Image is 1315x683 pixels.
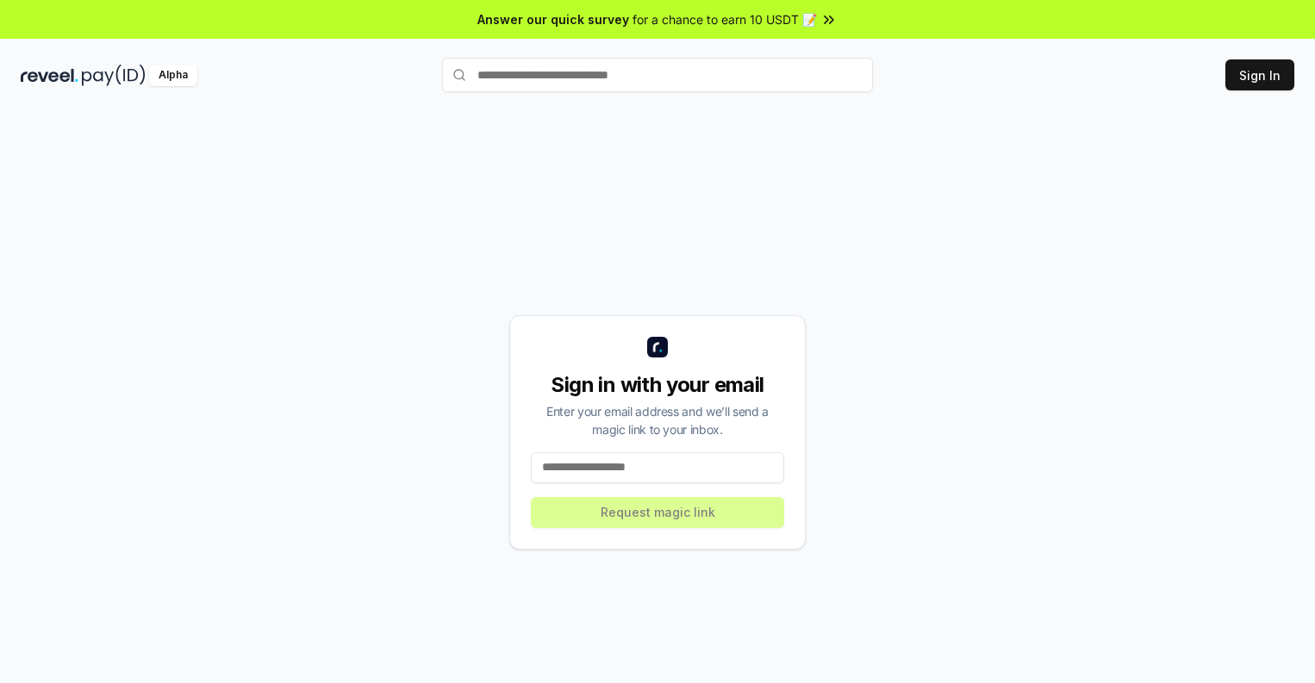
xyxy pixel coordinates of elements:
[633,10,817,28] span: for a chance to earn 10 USDT 📝
[149,65,197,86] div: Alpha
[1225,59,1294,90] button: Sign In
[477,10,629,28] span: Answer our quick survey
[531,371,784,399] div: Sign in with your email
[82,65,146,86] img: pay_id
[531,402,784,438] div: Enter your email address and we’ll send a magic link to your inbox.
[21,65,78,86] img: reveel_dark
[647,337,668,357] img: logo_small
